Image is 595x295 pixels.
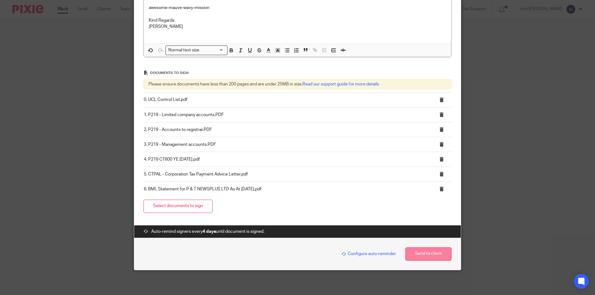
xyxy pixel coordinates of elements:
p: 3. P219 - Management accounts.PDF [144,141,425,148]
a: Read our support guide for more details [302,82,379,86]
button: Select documents to sign [143,200,213,213]
p: [PERSON_NAME] [149,24,446,30]
p: 4. P219 CT600 YE [DATE].pdf [144,156,425,163]
p: 6. BML Statement for P & T NEWSPLUS LTD As At [DATE].pdf [144,186,425,192]
div: Please ensure documents have less than 200 pages and are under 25MB in size. [143,79,452,89]
p: awesome-mauve-wavy-mission [149,5,446,11]
span: Auto-remind signers every until document is signed. [151,228,264,235]
span: Normal text size [167,47,201,54]
strong: 4 days [203,229,216,234]
p: 0. UCL Control List.pdf [144,97,425,103]
div: Search for option [165,46,227,55]
input: Search for option [201,47,224,54]
p: 5. CTPAL - Corporation Tax Payment Advice Letter.pdf [144,171,425,177]
button: Send to client [405,247,452,261]
p: Kind Regards [149,17,446,24]
p: 1. P219 - Limited company accounts.PDF [144,112,425,118]
span: Configure auto-reminder [342,252,396,256]
p: 2. P219 - Accounts to registrar.PDF [144,127,425,133]
span: Documents to sign [150,71,188,75]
